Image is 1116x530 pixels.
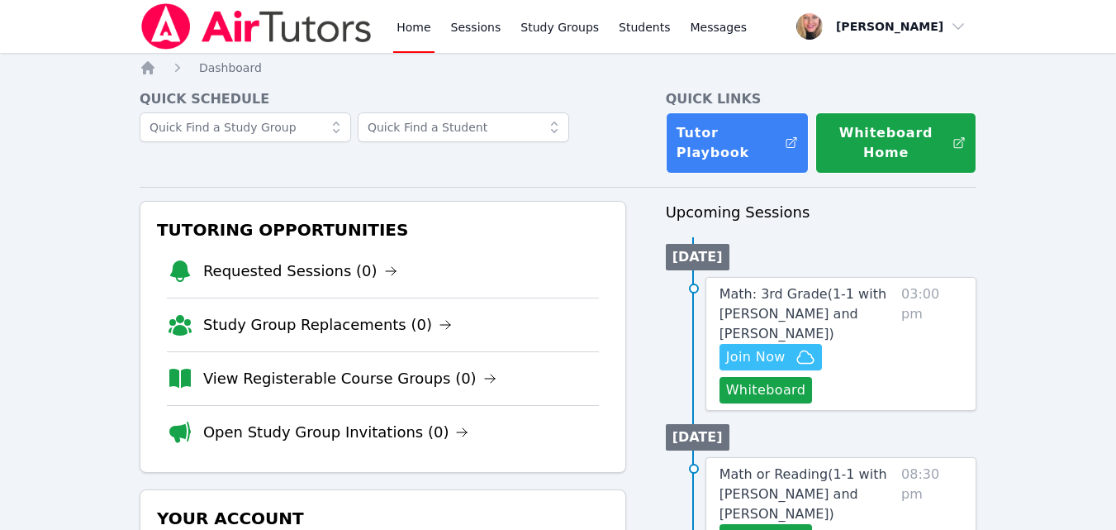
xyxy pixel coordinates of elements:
[140,89,626,109] h4: Quick Schedule
[719,377,813,403] button: Whiteboard
[666,112,810,174] a: Tutor Playbook
[203,260,397,283] a: Requested Sessions (0)
[666,244,729,270] li: [DATE]
[815,112,976,174] button: Whiteboard Home
[726,347,786,367] span: Join Now
[719,465,895,524] a: Math or Reading(1-1 with [PERSON_NAME] and [PERSON_NAME])
[719,286,886,341] span: Math: 3rd Grade ( 1-1 with [PERSON_NAME] and [PERSON_NAME] )
[719,344,822,370] button: Join Now
[358,112,569,142] input: Quick Find a Student
[140,60,976,76] nav: Breadcrumb
[719,284,895,344] a: Math: 3rd Grade(1-1 with [PERSON_NAME] and [PERSON_NAME])
[203,367,496,390] a: View Registerable Course Groups (0)
[719,466,887,522] span: Math or Reading ( 1-1 with [PERSON_NAME] and [PERSON_NAME] )
[666,201,977,224] h3: Upcoming Sessions
[154,215,612,245] h3: Tutoring Opportunities
[901,284,962,403] span: 03:00 pm
[199,60,262,76] a: Dashboard
[666,424,729,451] li: [DATE]
[203,313,452,337] a: Study Group Replacements (0)
[691,19,748,36] span: Messages
[140,112,351,142] input: Quick Find a Study Group
[140,3,373,50] img: Air Tutors
[199,61,262,74] span: Dashboard
[203,421,469,444] a: Open Study Group Invitations (0)
[666,89,977,109] h4: Quick Links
